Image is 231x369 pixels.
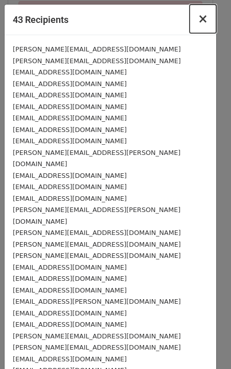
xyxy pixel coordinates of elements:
[198,12,208,26] span: ×
[13,275,127,282] small: [EMAIL_ADDRESS][DOMAIN_NAME]
[13,149,180,168] small: [PERSON_NAME][EMAIL_ADDRESS][PERSON_NAME][DOMAIN_NAME]
[13,252,181,259] small: [PERSON_NAME][EMAIL_ADDRESS][DOMAIN_NAME]
[13,91,127,99] small: [EMAIL_ADDRESS][DOMAIN_NAME]
[190,5,216,33] button: Close
[13,45,181,53] small: [PERSON_NAME][EMAIL_ADDRESS][DOMAIN_NAME]
[13,103,127,111] small: [EMAIL_ADDRESS][DOMAIN_NAME]
[13,13,68,27] h5: 43 Recipients
[13,355,127,363] small: [EMAIL_ADDRESS][DOMAIN_NAME]
[13,206,180,225] small: [PERSON_NAME][EMAIL_ADDRESS][PERSON_NAME][DOMAIN_NAME]
[13,229,181,236] small: [PERSON_NAME][EMAIL_ADDRESS][DOMAIN_NAME]
[13,183,127,191] small: [EMAIL_ADDRESS][DOMAIN_NAME]
[13,57,181,65] small: [PERSON_NAME][EMAIL_ADDRESS][DOMAIN_NAME]
[13,68,127,76] small: [EMAIL_ADDRESS][DOMAIN_NAME]
[13,195,127,202] small: [EMAIL_ADDRESS][DOMAIN_NAME]
[13,321,127,328] small: [EMAIL_ADDRESS][DOMAIN_NAME]
[13,309,127,317] small: [EMAIL_ADDRESS][DOMAIN_NAME]
[13,344,181,351] small: [PERSON_NAME][EMAIL_ADDRESS][DOMAIN_NAME]
[13,172,127,179] small: [EMAIL_ADDRESS][DOMAIN_NAME]
[13,126,127,134] small: [EMAIL_ADDRESS][DOMAIN_NAME]
[13,114,127,122] small: [EMAIL_ADDRESS][DOMAIN_NAME]
[13,241,181,248] small: [PERSON_NAME][EMAIL_ADDRESS][DOMAIN_NAME]
[13,298,181,305] small: [EMAIL_ADDRESS][PERSON_NAME][DOMAIN_NAME]
[13,332,181,340] small: [PERSON_NAME][EMAIL_ADDRESS][DOMAIN_NAME]
[13,80,127,88] small: [EMAIL_ADDRESS][DOMAIN_NAME]
[13,286,127,294] small: [EMAIL_ADDRESS][DOMAIN_NAME]
[13,137,127,145] small: [EMAIL_ADDRESS][DOMAIN_NAME]
[13,263,127,271] small: [EMAIL_ADDRESS][DOMAIN_NAME]
[180,320,231,369] iframe: Chat Widget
